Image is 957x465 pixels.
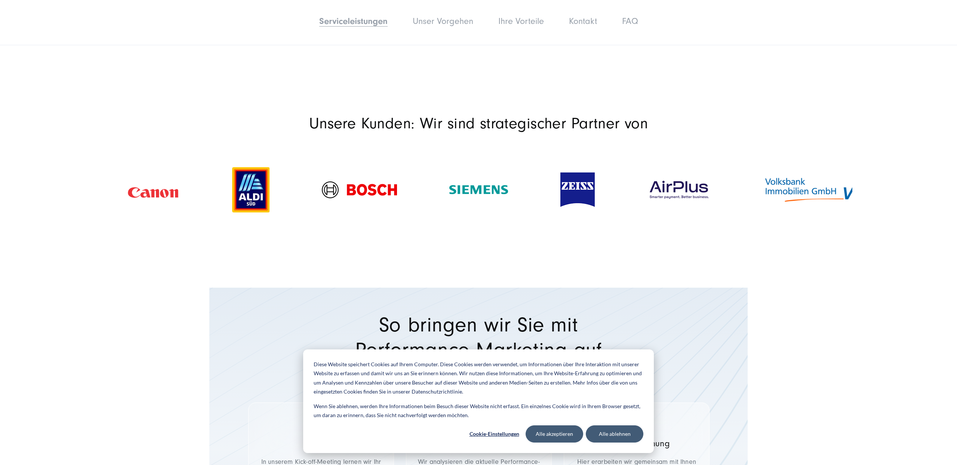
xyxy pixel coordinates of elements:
button: Cookie-Einstellungen [465,425,523,443]
a: FAQ [622,16,638,26]
img: Kundenlogo Zeiss Blau und Weiss- Digitalagentur SUNZINET [560,172,595,207]
img: Aldi-sued-Kunde-Logo-digital-agentur-SUNZINET [232,167,270,212]
p: Unsere Kunden: Wir sind strategischer Partner von [209,114,748,133]
p: Wenn Sie ablehnen, werden Ihre Informationen beim Besuch dieser Website nicht erfasst. Ein einzel... [314,402,643,420]
a: Ihre Vorteile [498,16,544,26]
img: AirPlus Logo [647,179,711,201]
button: Alle ablehnen [586,425,643,443]
a: Unser Vorgehen [413,16,473,26]
img: Kundenlogo Siemens AG Grün - Digitalagentur SUNZINET-svg [449,185,508,194]
a: Kontakt [569,16,597,26]
h3: Kick-off [259,438,383,449]
img: Kundenlogo der Digitalagentur SUNZINET - Bosch Logo [322,181,397,198]
button: Alle akzeptieren [526,425,583,443]
div: Cookie banner [303,349,654,453]
img: Kundenlogo Volksbank Immobilien GmbH blaue/orange - Digitalagentur SUNZINET [763,176,875,204]
a: Serviceleistungen [319,16,388,26]
p: Diese Website speichert Cookies auf Ihrem Computer. Diese Cookies werden verwendet, um Informatio... [314,360,643,397]
img: Kundenlogo Canon rot - Digitalagentur SUNZINET [126,176,180,204]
